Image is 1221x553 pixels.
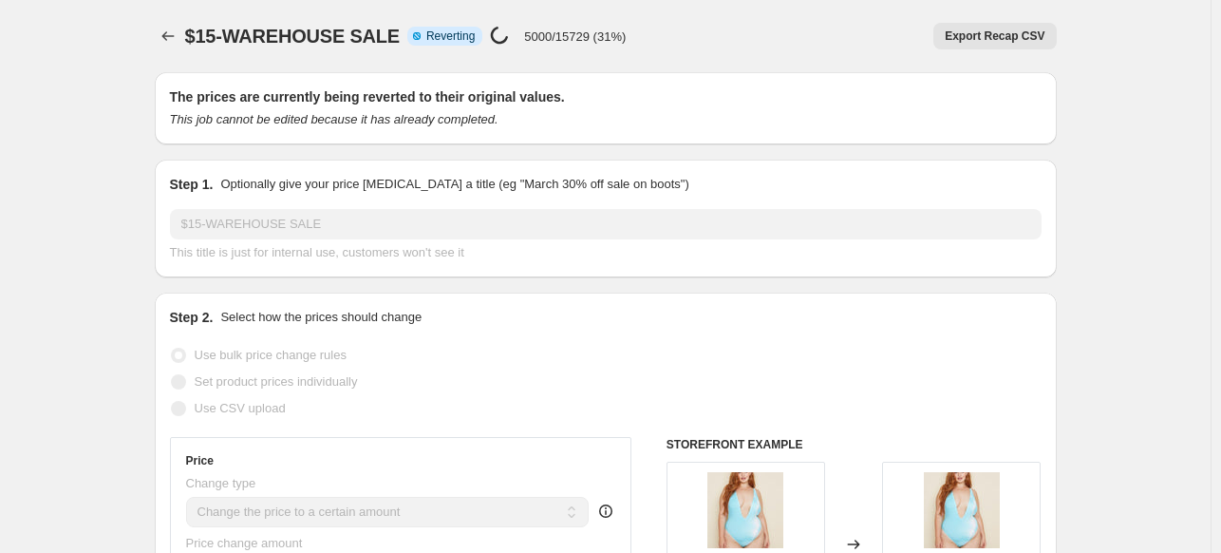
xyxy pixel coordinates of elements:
[186,536,303,550] span: Price change amount
[186,453,214,468] h3: Price
[170,87,1042,106] h2: The prices are currently being reverted to their original values.
[220,175,688,194] p: Optionally give your price [MEDICAL_DATA] a title (eg "March 30% off sale on boots")
[155,23,181,49] button: Price change jobs
[170,209,1042,239] input: 30% off holiday sale
[426,29,475,44] span: Reverting
[195,374,358,389] span: Set product prices individually
[924,472,1000,548] img: 041018-DD-10631_edited_Large_b00a32bb-b805-4934-8903-a8ea1e980ce3_80x.jpg
[933,23,1056,49] button: Export Recap CSV
[186,476,256,490] span: Change type
[170,308,214,327] h2: Step 2.
[185,26,400,47] span: $15-WAREHOUSE SALE
[170,112,498,126] i: This job cannot be edited because it has already completed.
[596,502,615,521] div: help
[170,175,214,194] h2: Step 1.
[707,472,783,548] img: 041018-DD-10631_edited_Large_b00a32bb-b805-4934-8903-a8ea1e980ce3_80x.jpg
[667,437,1042,452] h6: STOREFRONT EXAMPLE
[195,401,286,415] span: Use CSV upload
[170,245,464,259] span: This title is just for internal use, customers won't see it
[220,308,422,327] p: Select how the prices should change
[195,348,347,362] span: Use bulk price change rules
[524,29,626,44] p: 5000/15729 (31%)
[945,29,1044,44] span: Export Recap CSV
